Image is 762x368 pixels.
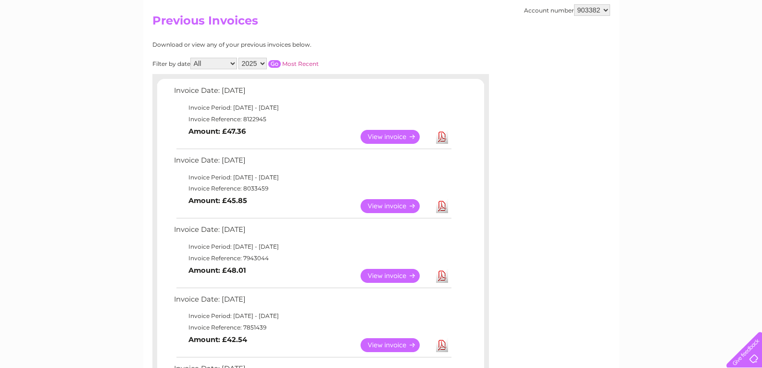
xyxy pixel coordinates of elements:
[152,14,610,32] h2: Previous Invoices
[361,269,431,283] a: View
[154,5,609,47] div: Clear Business is a trading name of Verastar Limited (registered in [GEOGRAPHIC_DATA] No. 3667643...
[172,172,453,183] td: Invoice Period: [DATE] - [DATE]
[436,338,448,352] a: Download
[678,41,692,48] a: Blog
[172,223,453,241] td: Invoice Date: [DATE]
[361,199,431,213] a: View
[644,41,673,48] a: Telecoms
[172,310,453,322] td: Invoice Period: [DATE] - [DATE]
[282,60,319,67] a: Most Recent
[172,183,453,194] td: Invoice Reference: 8033459
[26,25,75,54] img: logo.png
[593,41,611,48] a: Water
[152,58,405,69] div: Filter by date
[172,102,453,114] td: Invoice Period: [DATE] - [DATE]
[172,293,453,311] td: Invoice Date: [DATE]
[188,335,247,344] b: Amount: £42.54
[172,322,453,333] td: Invoice Reference: 7851439
[188,196,247,205] b: Amount: £45.85
[581,5,647,17] a: 0333 014 3131
[617,41,638,48] a: Energy
[172,84,453,102] td: Invoice Date: [DATE]
[730,41,753,48] a: Log out
[172,241,453,253] td: Invoice Period: [DATE] - [DATE]
[152,41,405,48] div: Download or view any of your previous invoices below.
[524,4,610,16] div: Account number
[698,41,722,48] a: Contact
[436,199,448,213] a: Download
[188,127,246,136] b: Amount: £47.36
[172,253,453,264] td: Invoice Reference: 7943044
[188,266,246,275] b: Amount: £48.01
[436,130,448,144] a: Download
[361,338,431,352] a: View
[436,269,448,283] a: Download
[172,154,453,172] td: Invoice Date: [DATE]
[172,114,453,125] td: Invoice Reference: 8122945
[361,130,431,144] a: View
